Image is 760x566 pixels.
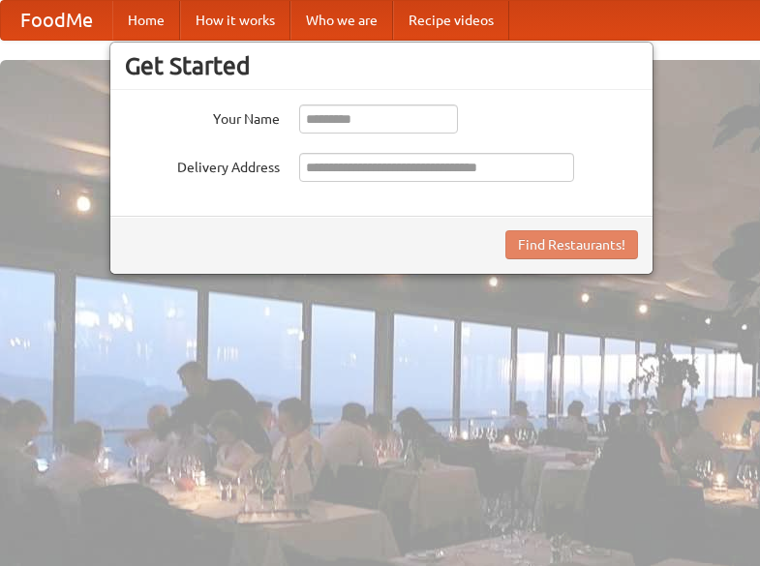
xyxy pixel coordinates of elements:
[290,1,393,40] a: Who we are
[125,153,280,177] label: Delivery Address
[393,1,509,40] a: Recipe videos
[125,104,280,129] label: Your Name
[125,51,638,80] h3: Get Started
[505,230,638,259] button: Find Restaurants!
[1,1,112,40] a: FoodMe
[180,1,290,40] a: How it works
[112,1,180,40] a: Home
